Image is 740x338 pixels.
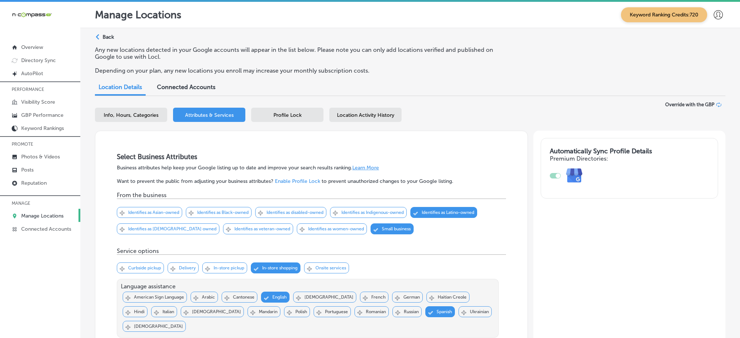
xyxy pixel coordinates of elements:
span: Attributes & Services [185,112,234,118]
p: English [272,295,287,300]
p: Any new locations detected in your Google accounts will appear in the list below. Please note you... [95,46,505,60]
p: Visibility Score [21,99,55,105]
p: Service options [117,247,159,254]
p: American Sign Language [134,295,184,300]
h3: Select Business Attributes [117,153,506,161]
p: Cantonese [233,295,254,300]
p: Identifies as Black-owned [197,210,249,215]
p: [DEMOGRAPHIC_DATA] [304,295,353,300]
p: Haitian Creole [438,295,467,300]
p: French [371,295,386,300]
p: Photos & Videos [21,154,60,160]
span: Location Activity History [337,112,394,118]
p: Romanian [366,309,386,314]
img: 660ab0bf-5cc7-4cb8-ba1c-48b5ae0f18e60NCTV_CLogo_TV_Black_-500x88.png [12,11,52,18]
p: Arabic [202,295,215,300]
p: Identifies as disabled-owned [267,210,323,215]
p: GBP Performance [21,112,64,118]
h4: Premium Directories: [550,155,709,162]
p: Depending on your plan, any new locations you enroll may increase your monthly subscription costs. [95,67,505,74]
a: Learn More [352,165,379,171]
p: Reputation [21,180,47,186]
span: Connected Accounts [157,84,215,91]
p: Identifies as Latino-owned [422,210,474,215]
p: Hindi [134,309,145,314]
p: [DEMOGRAPHIC_DATA] [134,324,183,329]
p: Keyword Rankings [21,125,64,131]
span: Info, Hours, Categories [104,112,158,118]
p: Posts [21,167,34,173]
p: Identifies as Indigenous-owned [341,210,404,215]
p: Directory Sync [21,57,56,64]
p: Identifies as women-owned [308,226,364,231]
p: [DEMOGRAPHIC_DATA] [192,309,241,314]
p: Business attributes help keep your Google listing up to date and improve your search results rank... [117,165,506,171]
p: Manage Locations [21,213,64,219]
h3: Automatically Sync Profile Details [550,147,709,155]
p: Portuguese [325,309,348,314]
a: Enable Profile Lock [275,178,320,184]
p: Language assistance [121,283,495,290]
p: In-store pickup [214,265,244,270]
p: Ukrainian [470,309,489,314]
p: In-store shopping [262,265,298,270]
p: Italian [162,309,174,314]
p: Mandarin [259,309,277,314]
p: Small business [382,226,411,231]
p: Identifies as veteran-owned [234,226,290,231]
p: Russian [404,309,419,314]
p: German [403,295,420,300]
p: Overview [21,44,43,50]
p: Onsite services [315,265,346,270]
p: Identifies as Asian-owned [128,210,179,215]
p: Want to prevent the public from adjusting your business attributes? to prevent unauthorized chang... [117,178,506,184]
p: Spanish [437,309,452,314]
p: From the business [117,192,166,199]
p: Back [103,34,114,40]
p: Connected Accounts [21,226,71,232]
span: Override with the GBP [665,102,714,107]
span: Location Details [99,84,142,91]
span: Keyword Ranking Credits: 720 [621,7,707,22]
p: Curbside pickup [128,265,161,270]
span: Profile Lock [273,112,302,118]
img: e7ababfa220611ac49bdb491a11684a6.png [561,162,588,189]
p: Delivery [179,265,196,270]
p: Identifies as [DEMOGRAPHIC_DATA] owned [128,226,216,231]
p: AutoPilot [21,70,43,77]
p: Manage Locations [95,9,181,21]
p: Polish [295,309,307,314]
